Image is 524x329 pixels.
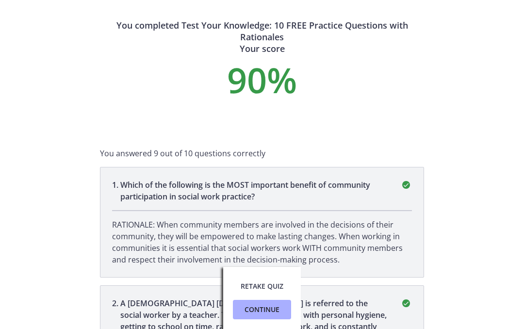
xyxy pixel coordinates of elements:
p: 90 % [100,62,424,97]
p: RATIONALE: When community members are involved in the decisions of their community, they will be ... [112,219,412,265]
i: correct [400,297,412,309]
span: Continue [245,304,279,315]
button: Continue [233,300,291,319]
i: correct [400,179,412,191]
h3: You completed Test Your Knowledge: 10 FREE Practice Questions with Rationales Your score [100,19,424,54]
span: Retake Quiz [241,280,283,292]
span: 1 . [112,179,120,202]
p: Which of the following is the MOST important benefit of community participation in social work pr... [120,179,389,202]
p: You answered 9 out of 10 questions correctly [100,148,424,159]
button: Retake Quiz [233,277,291,296]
